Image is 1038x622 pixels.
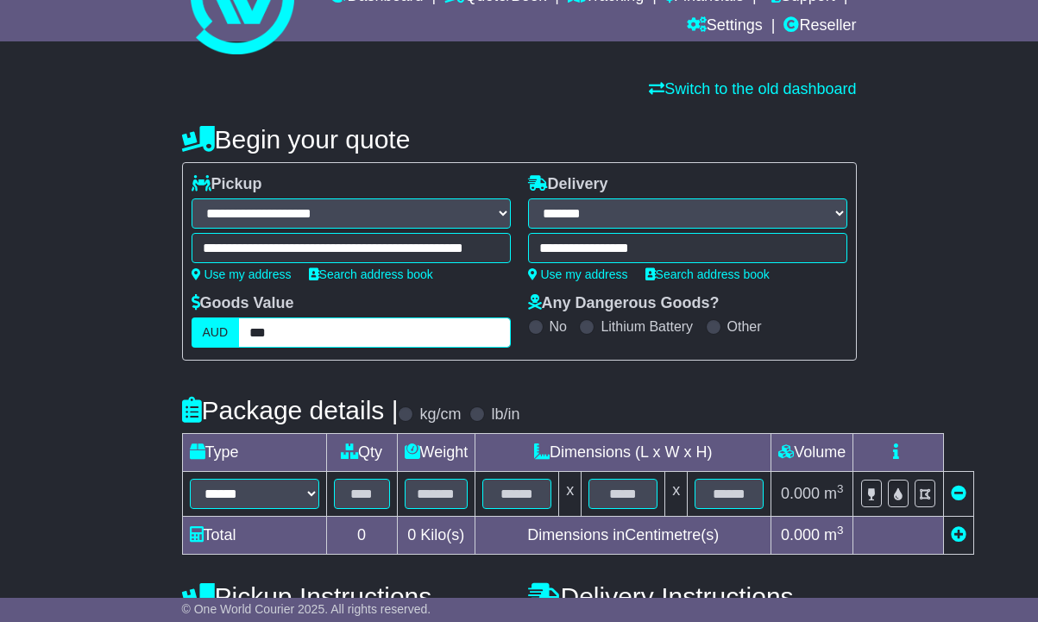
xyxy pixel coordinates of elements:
[192,317,240,348] label: AUD
[649,80,856,97] a: Switch to the old dashboard
[727,318,762,335] label: Other
[550,318,567,335] label: No
[528,582,857,611] h4: Delivery Instructions
[182,396,399,424] h4: Package details |
[182,125,857,154] h4: Begin your quote
[687,12,763,41] a: Settings
[192,294,294,313] label: Goods Value
[491,405,519,424] label: lb/in
[192,267,292,281] a: Use my address
[182,582,511,611] h4: Pickup Instructions
[419,405,461,424] label: kg/cm
[182,602,431,616] span: © One World Courier 2025. All rights reserved.
[192,175,262,194] label: Pickup
[407,526,416,543] span: 0
[528,175,608,194] label: Delivery
[951,485,966,502] a: Remove this item
[837,482,844,495] sup: 3
[528,267,628,281] a: Use my address
[326,517,397,555] td: 0
[528,294,720,313] label: Any Dangerous Goods?
[475,434,771,472] td: Dimensions (L x W x H)
[824,485,844,502] span: m
[559,472,582,517] td: x
[781,526,820,543] span: 0.000
[309,267,433,281] a: Search address book
[645,267,770,281] a: Search address book
[665,472,688,517] td: x
[182,434,326,472] td: Type
[781,485,820,502] span: 0.000
[326,434,397,472] td: Qty
[783,12,856,41] a: Reseller
[397,434,475,472] td: Weight
[951,526,966,543] a: Add new item
[397,517,475,555] td: Kilo(s)
[475,517,771,555] td: Dimensions in Centimetre(s)
[182,517,326,555] td: Total
[601,318,693,335] label: Lithium Battery
[824,526,844,543] span: m
[837,524,844,537] sup: 3
[771,434,853,472] td: Volume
